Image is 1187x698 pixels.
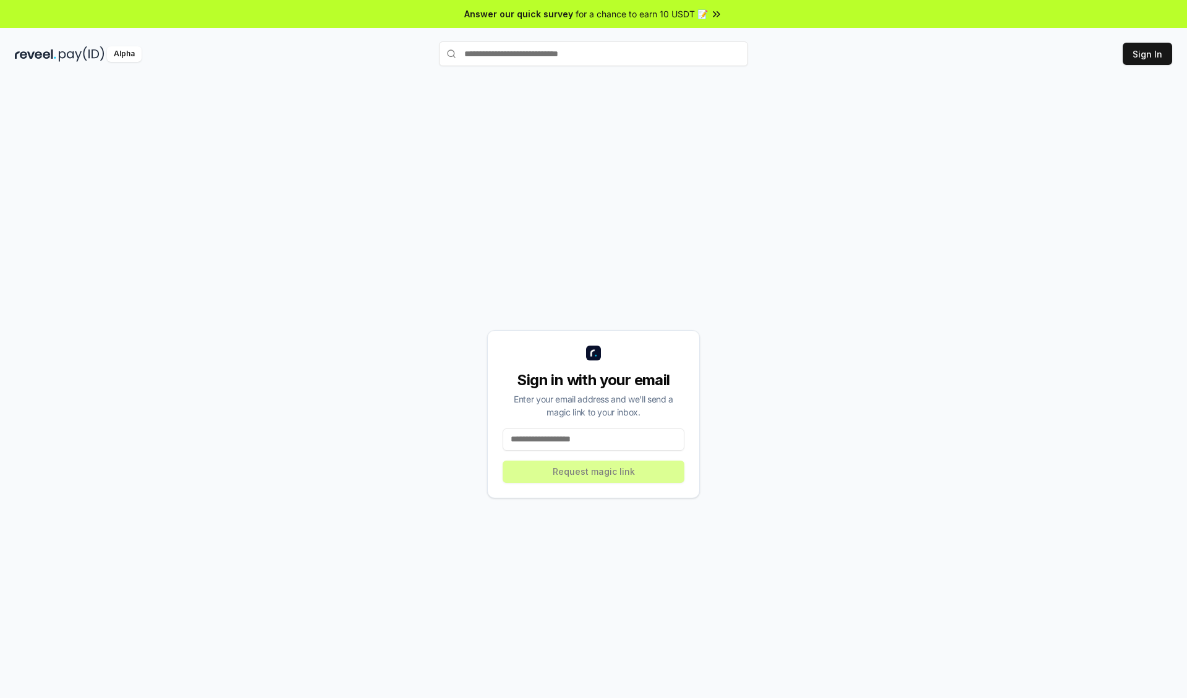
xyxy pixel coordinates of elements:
div: Enter your email address and we’ll send a magic link to your inbox. [503,393,684,419]
img: pay_id [59,46,104,62]
img: logo_small [586,346,601,360]
img: reveel_dark [15,46,56,62]
span: for a chance to earn 10 USDT 📝 [576,7,708,20]
div: Alpha [107,46,142,62]
button: Sign In [1123,43,1172,65]
span: Answer our quick survey [464,7,573,20]
div: Sign in with your email [503,370,684,390]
